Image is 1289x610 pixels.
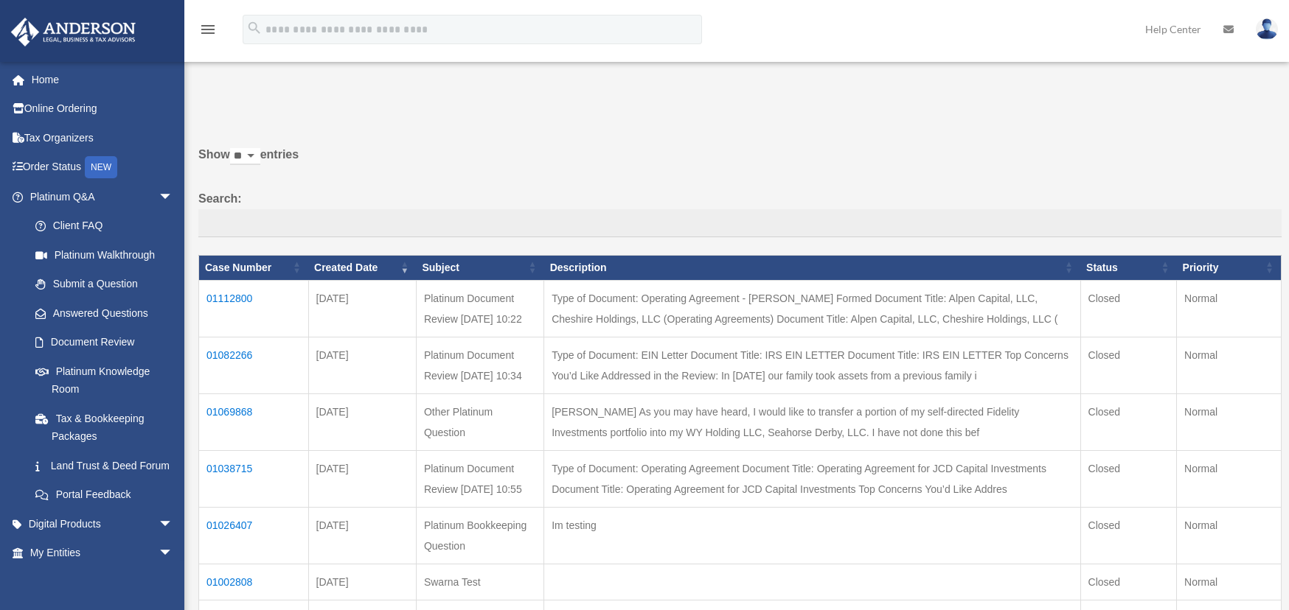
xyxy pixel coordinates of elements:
a: Home [10,65,195,94]
td: [DATE] [308,280,416,337]
td: Normal [1177,393,1282,450]
td: Platinum Document Review [DATE] 10:55 [416,450,543,507]
a: My Entitiesarrow_drop_down [10,539,195,568]
img: User Pic [1256,18,1278,40]
td: [DATE] [308,507,416,564]
td: Type of Document: Operating Agreement Document Title: Operating Agreement for JCD Capital Investm... [544,450,1080,507]
a: menu [199,26,217,38]
td: Closed [1080,393,1176,450]
a: Tax Organizers [10,123,195,152]
td: Closed [1080,450,1176,507]
td: 01026407 [199,507,309,564]
td: 01112800 [199,280,309,337]
td: [DATE] [308,393,416,450]
a: Document Review [21,328,188,357]
img: Anderson Advisors Platinum Portal [7,18,140,46]
td: Platinum Document Review [DATE] 10:22 [416,280,543,337]
label: Search: [198,189,1282,237]
div: NEW [85,156,117,178]
a: Order StatusNEW [10,152,195,183]
select: Showentries [230,148,260,165]
i: search [246,20,263,36]
th: Created Date: activate to sort column ascending [308,255,416,280]
input: Search: [198,209,1282,237]
td: 01038715 [199,450,309,507]
span: arrow_drop_down [159,509,188,539]
a: Client FAQ [21,211,188,241]
td: Closed [1080,507,1176,564]
a: Portal Feedback [21,480,188,510]
td: 01069868 [199,393,309,450]
th: Case Number: activate to sort column ascending [199,255,309,280]
td: [DATE] [308,337,416,393]
td: Type of Document: Operating Agreement - [PERSON_NAME] Formed Document Title: Alpen Capital, LLC, ... [544,280,1080,337]
td: 01082266 [199,337,309,393]
a: Online Ordering [10,94,195,124]
td: Other Platinum Question [416,393,543,450]
td: [DATE] [308,564,416,600]
td: Platinum Bookkeeping Question [416,507,543,564]
a: Answered Questions [21,298,181,328]
td: Normal [1177,337,1282,393]
td: Im testing [544,507,1080,564]
label: Show entries [198,144,1282,180]
td: Normal [1177,280,1282,337]
th: Status: activate to sort column ascending [1080,255,1176,280]
span: arrow_drop_down [159,182,188,212]
td: Closed [1080,564,1176,600]
a: Platinum Knowledge Room [21,357,188,404]
a: Platinum Q&Aarrow_drop_down [10,182,188,211]
td: [DATE] [308,450,416,507]
td: Normal [1177,450,1282,507]
td: [PERSON_NAME] As you may have heard, I would like to transfer a portion of my self-directed Fidel... [544,393,1080,450]
th: Subject: activate to sort column ascending [416,255,543,280]
td: Swarna Test [416,564,543,600]
td: Platinum Document Review [DATE] 10:34 [416,337,543,393]
a: Submit a Question [21,270,188,299]
a: Tax & Bookkeeping Packages [21,404,188,451]
td: 01002808 [199,564,309,600]
td: Closed [1080,280,1176,337]
td: Normal [1177,507,1282,564]
span: arrow_drop_down [159,539,188,569]
i: menu [199,21,217,38]
a: Land Trust & Deed Forum [21,451,188,480]
a: Digital Productsarrow_drop_down [10,509,195,539]
td: Closed [1080,337,1176,393]
th: Description: activate to sort column ascending [544,255,1080,280]
td: Type of Document: EIN Letter Document Title: IRS EIN LETTER Document Title: IRS EIN LETTER Top Co... [544,337,1080,393]
th: Priority: activate to sort column ascending [1177,255,1282,280]
a: Platinum Walkthrough [21,240,188,270]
